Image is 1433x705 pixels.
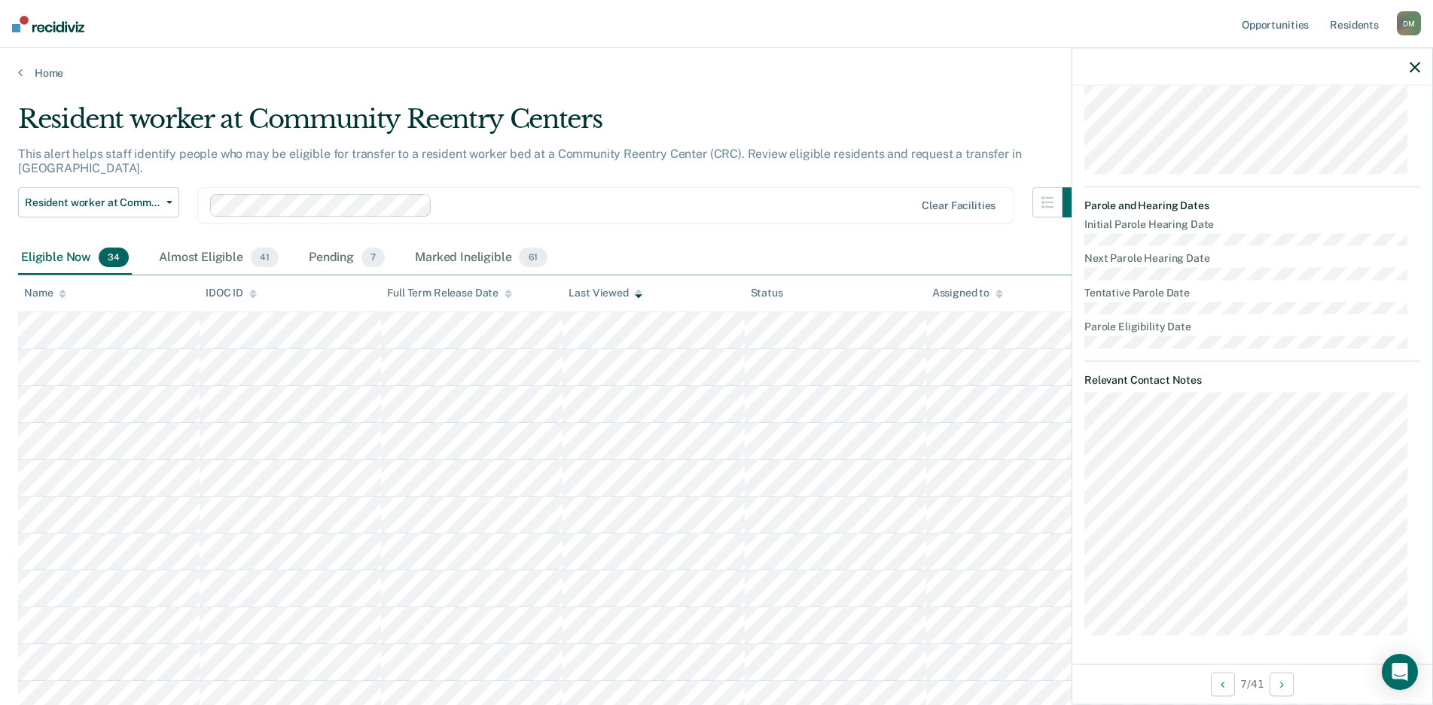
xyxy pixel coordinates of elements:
div: IDOC ID [206,287,257,299]
div: Marked Ineligible [412,242,550,275]
div: Last Viewed [569,287,642,299]
span: 34 [99,248,129,267]
button: Next Opportunity [1270,672,1294,696]
div: Pending [306,242,388,275]
div: D M [1397,11,1421,35]
div: Resident worker at Community Reentry Centers [18,104,1093,147]
div: Clear facilities [922,199,995,212]
span: 41 [251,248,279,267]
div: Eligible Now [18,242,132,275]
span: 61 [519,248,547,267]
dt: Tentative Parole Date [1084,286,1420,299]
p: This alert helps staff identify people who may be eligible for transfer to a resident worker bed ... [18,147,1021,175]
div: Almost Eligible [156,242,282,275]
dt: Parole and Hearing Dates [1084,199,1420,212]
dt: Next Parole Hearing Date [1084,252,1420,265]
div: Assigned to [932,287,1003,299]
div: Open Intercom Messenger [1382,654,1418,690]
span: 7 [361,248,385,267]
button: Previous Opportunity [1211,672,1235,696]
div: Name [24,287,66,299]
a: Home [18,66,1415,80]
span: Resident worker at Community Reentry Centers [25,196,160,209]
dt: Parole Eligibility Date [1084,321,1420,333]
div: 7 / 41 [1072,664,1432,703]
dt: Relevant Contact Notes [1084,373,1420,386]
dt: Initial Parole Hearing Date [1084,217,1420,230]
div: Full Term Release Date [387,287,512,299]
img: Recidiviz [12,16,84,32]
div: Status [751,287,783,299]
